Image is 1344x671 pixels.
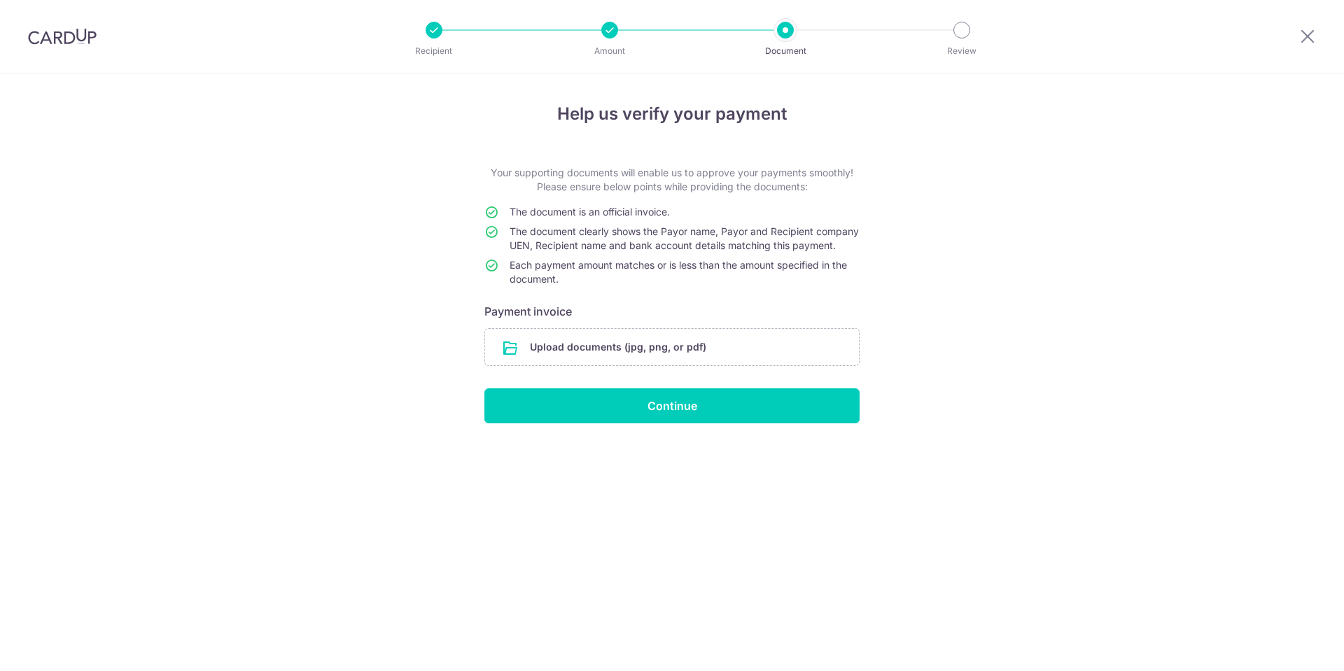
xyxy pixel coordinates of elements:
[510,225,859,251] span: The document clearly shows the Payor name, Payor and Recipient company UEN, Recipient name and ba...
[1254,629,1330,664] iframe: Opens a widget where you can find more information
[484,328,860,366] div: Upload documents (jpg, png, or pdf)
[510,206,670,218] span: The document is an official invoice.
[558,44,661,58] p: Amount
[734,44,837,58] p: Document
[910,44,1014,58] p: Review
[382,44,486,58] p: Recipient
[510,259,847,285] span: Each payment amount matches or is less than the amount specified in the document.
[28,28,97,45] img: CardUp
[484,303,860,320] h6: Payment invoice
[484,101,860,127] h4: Help us verify your payment
[484,166,860,194] p: Your supporting documents will enable us to approve your payments smoothly! Please ensure below p...
[484,388,860,423] input: Continue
